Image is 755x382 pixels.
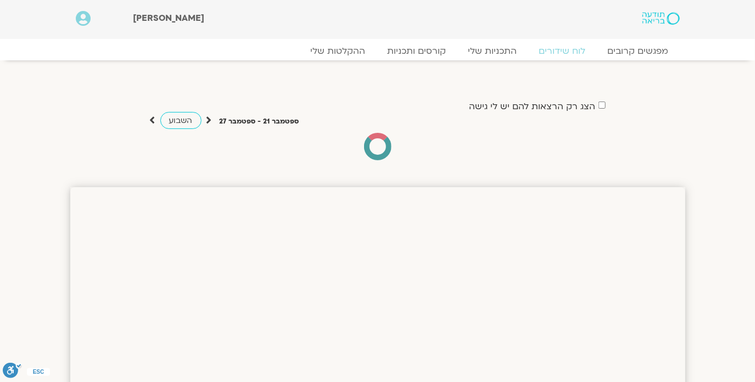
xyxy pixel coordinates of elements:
label: הצג רק הרצאות להם יש לי גישה [469,102,596,111]
a: לוח שידורים [528,46,597,57]
span: השבוע [169,115,193,126]
a: השבוע [160,112,202,129]
nav: Menu [76,46,680,57]
a: מפגשים קרובים [597,46,680,57]
a: התכניות שלי [457,46,528,57]
span: [PERSON_NAME] [133,12,204,24]
a: ההקלטות שלי [300,46,377,57]
a: קורסים ותכניות [377,46,457,57]
p: ספטמבר 21 - ספטמבר 27 [220,116,299,127]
